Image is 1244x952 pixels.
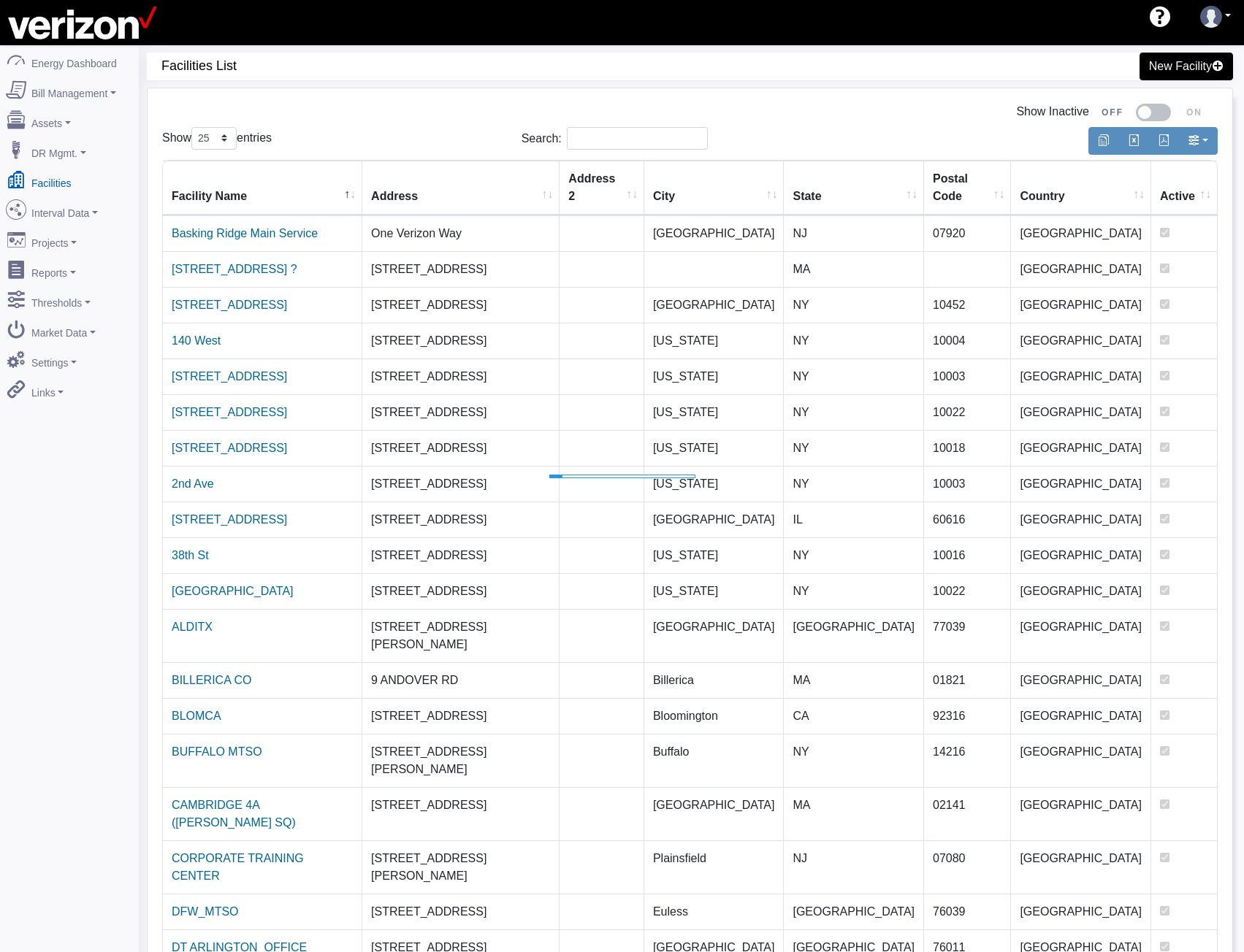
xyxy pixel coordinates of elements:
[784,840,924,894] td: NJ
[362,734,560,787] td: [STREET_ADDRESS][PERSON_NAME]
[784,394,924,430] td: NY
[362,430,560,466] td: [STREET_ADDRESS]
[362,787,560,840] td: [STREET_ADDRESS]
[362,394,560,430] td: [STREET_ADDRESS]
[784,161,924,215] th: State : activate to sort column ascending
[644,161,785,215] th: City : activate to sort column ascending
[644,787,785,840] td: [GEOGRAPHIC_DATA]
[1011,430,1151,466] td: [GEOGRAPHIC_DATA]
[1011,894,1151,929] td: [GEOGRAPHIC_DATA]
[784,537,924,573] td: NY
[560,161,644,215] th: Address 2 : activate to sort column ascending
[924,787,1011,840] td: 02141
[924,287,1011,323] td: 10452
[924,323,1011,358] td: 10004
[644,537,785,573] td: [US_STATE]
[191,127,237,150] select: Showentries
[924,358,1011,394] td: 10003
[362,161,560,215] th: Address : activate to sort column ascending
[1011,840,1151,894] td: [GEOGRAPHIC_DATA]
[924,734,1011,787] td: 14216
[172,799,296,829] a: CAMBRIDGE 4A ([PERSON_NAME] SQ)
[784,734,924,787] td: NY
[644,698,785,734] td: Bloomington
[924,609,1011,662] td: 77039
[924,215,1011,251] td: 07920
[1151,161,1217,215] th: Active : activate to sort column ascending
[784,698,924,734] td: CA
[172,513,287,526] a: [STREET_ADDRESS]
[924,573,1011,609] td: 10022
[924,662,1011,698] td: 01821
[172,852,304,882] a: CORPORATE TRAINING CENTER
[172,710,221,722] a: BLOMCA
[924,537,1011,573] td: 10016
[172,745,262,758] a: BUFFALO MTSO
[784,466,924,502] td: NY
[172,370,287,383] a: [STREET_ADDRESS]
[362,609,560,662] td: [STREET_ADDRESS][PERSON_NAME]
[1140,53,1233,80] a: New Facility
[644,430,785,466] td: [US_STATE]
[1011,734,1151,787] td: [GEOGRAPHIC_DATA]
[172,477,214,490] a: 2nd Ave
[1088,127,1119,155] button: Copy to clipboard
[924,466,1011,502] td: 10003
[784,662,924,698] td: MA
[362,502,560,537] td: [STREET_ADDRESS]
[644,662,785,698] td: Billerica
[644,215,785,251] td: [GEOGRAPHIC_DATA]
[1011,573,1151,609] td: [GEOGRAPHIC_DATA]
[784,894,924,929] td: [GEOGRAPHIC_DATA]
[162,127,272,150] label: Show entries
[362,662,560,698] td: 9 ANDOVER RD
[924,502,1011,537] td: 60616
[644,734,785,787] td: Buffalo
[161,53,698,80] span: Facilities List
[644,287,785,323] td: [GEOGRAPHIC_DATA]
[644,840,785,894] td: Plainsfield
[1200,6,1222,28] img: user-3.svg
[924,840,1011,894] td: 07080
[1011,502,1151,537] td: [GEOGRAPHIC_DATA]
[567,127,708,150] input: Search:
[362,358,560,394] td: [STREET_ADDRESS]
[924,161,1011,215] th: Postal Code : activate to sort column ascending
[172,549,209,561] a: 38th St
[784,358,924,394] td: NY
[172,674,251,686] a: BILLERICA CO
[162,103,1218,121] div: Show Inactive
[924,698,1011,734] td: 92316
[644,466,785,502] td: [US_STATE]
[644,323,785,358] td: [US_STATE]
[1011,251,1151,287] td: [GEOGRAPHIC_DATA]
[1011,161,1151,215] th: Country : activate to sort column ascending
[172,263,297,275] a: [STREET_ADDRESS] ?
[172,585,294,597] a: [GEOGRAPHIC_DATA]
[362,840,560,894] td: [STREET_ADDRESS][PERSON_NAME]
[1118,127,1149,155] button: Export to Excel
[172,227,318,239] a: Basking Ridge Main Service
[362,287,560,323] td: [STREET_ADDRESS]
[784,215,924,251] td: NJ
[362,215,560,251] td: One Verizon Way
[362,466,560,502] td: [STREET_ADDRESS]
[1148,127,1179,155] button: Generate PDF
[172,299,287,311] a: [STREET_ADDRESS]
[784,323,924,358] td: NY
[1178,127,1218,155] button: Show/Hide Columns
[1011,609,1151,662] td: [GEOGRAPHIC_DATA]
[1011,287,1151,323] td: [GEOGRAPHIC_DATA]
[924,430,1011,466] td: 10018
[172,905,239,918] a: DFW_MTSO
[924,394,1011,430] td: 10022
[1011,466,1151,502] td: [GEOGRAPHIC_DATA]
[784,609,924,662] td: [GEOGRAPHIC_DATA]
[1011,537,1151,573] td: [GEOGRAPHIC_DATA]
[644,358,785,394] td: [US_STATE]
[172,334,221,347] a: 140 West
[924,894,1011,929] td: 76039
[163,161,362,215] th: Facility Name : activate to sort column descending
[1011,698,1151,734] td: [GEOGRAPHIC_DATA]
[784,287,924,323] td: NY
